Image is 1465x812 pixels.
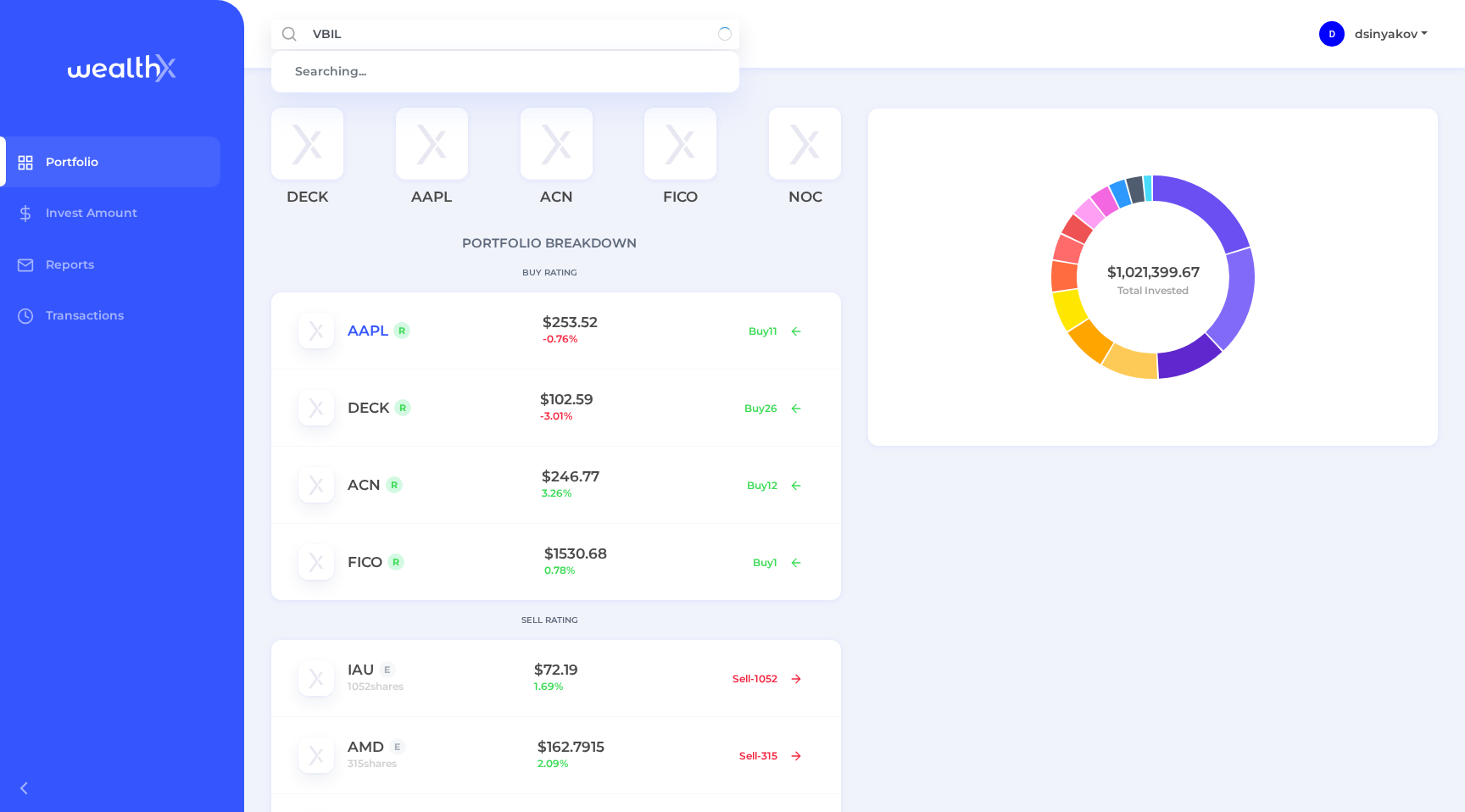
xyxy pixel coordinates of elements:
span: 315 shares [348,755,397,772]
p: NOC [788,186,822,209]
div: R [393,322,410,339]
a: ACN logoACN [521,108,593,220]
button: dsinyakov [1345,20,1438,48]
a: AMD [348,738,384,755]
img: IAU logo [298,660,334,696]
span: -0.76 % [543,331,738,348]
span: D [1329,30,1335,39]
button: Buy26 [733,395,814,421]
input: Search stocks... [271,19,739,49]
img: DECK logo [298,390,334,425]
h1: $ 162.7915 [538,738,727,755]
div: R [387,553,404,570]
p: BUY RATING [244,266,855,279]
div: R [394,399,411,416]
span: 1052 shares [348,678,404,695]
span: 1.69 % [534,678,721,695]
h1: $ 246.77 [542,468,736,485]
span: 0.78 % [544,562,741,579]
p: SELL RATING [244,614,855,626]
img: AAPL logo [298,313,334,348]
img: FICO logo [644,108,716,180]
span: Portfolio [46,154,98,170]
p: FICO [663,186,698,209]
button: Buy11 [738,318,814,344]
a: AAPL logoAAPL [396,108,468,220]
h1: $ 102.59 [540,391,732,408]
a: DECK logoDECK [271,108,343,220]
span: -3.01 % [540,408,732,425]
a: IAU [348,661,374,678]
button: Buy1 [742,549,814,576]
tspan: $1,021,399.67 [1107,264,1200,281]
a: FICO [348,553,382,570]
img: AAPL logo [396,108,468,180]
button: Buy12 [736,472,814,498]
img: FICO logo [298,544,334,580]
span: 2.09 % [538,755,727,772]
h1: $ 1530.68 [544,545,741,562]
p: ACN [540,186,573,209]
img: wealthX [68,54,176,82]
button: Sell-315 [728,742,814,769]
span: Transactions [46,308,124,323]
button: Sell-1052 [721,665,814,692]
div: dsinyakov [1319,21,1345,47]
img: ACN logo [521,108,593,180]
a: FICO logoFICO [644,108,716,220]
a: ACN [348,476,381,493]
span: Reports [46,257,94,272]
p: [DATE] PICKS [244,81,855,94]
h1: $ 253.52 [543,314,738,331]
a: AAPL [348,322,388,339]
p: AAPL [411,186,452,209]
div: R [386,476,403,493]
p: PORTFOLIO BREAKDOWN [244,234,855,253]
img: DECK logo [271,108,343,180]
h1: $ 72.19 [534,661,721,678]
div: E [379,661,396,678]
a: DECK [348,399,389,416]
span: 3.26 % [542,485,736,502]
tspan: Total Invested [1117,284,1189,297]
img: NOC logo [769,108,841,180]
p: DECK [287,186,328,209]
img: AMD logo [298,737,334,773]
span: dsinyakov [1355,26,1418,42]
img: ACN logo [298,467,334,503]
span: Invest Amount [46,205,137,220]
a: NOC logoNOC [769,108,841,220]
div: E [389,738,406,755]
